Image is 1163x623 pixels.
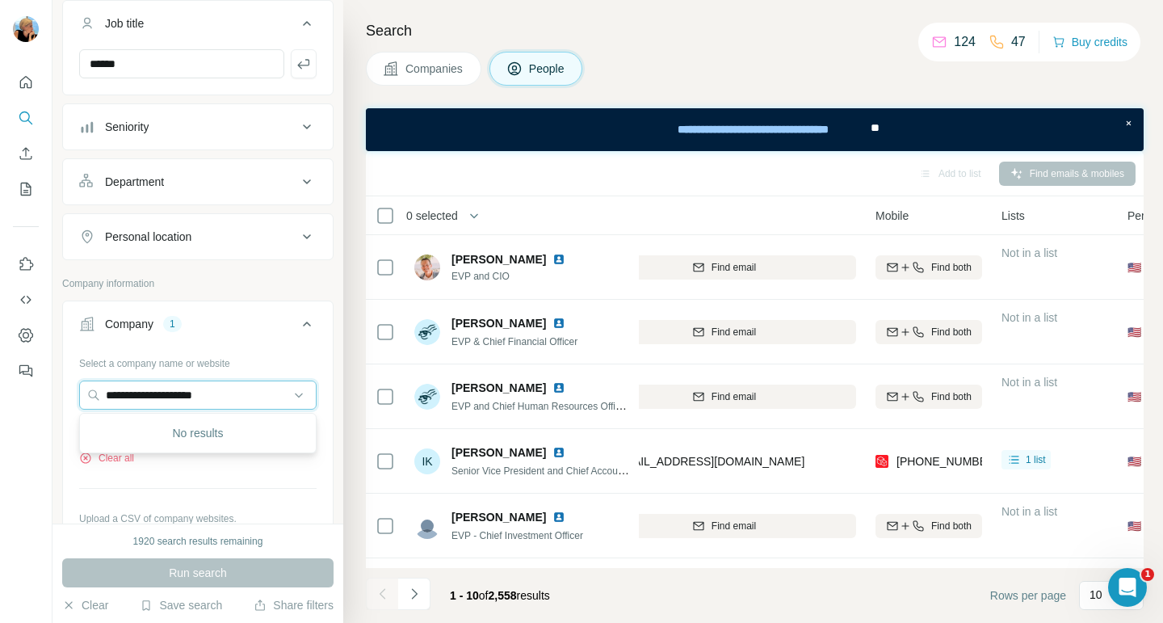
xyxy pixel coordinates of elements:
[13,139,39,168] button: Enrich CSV
[712,325,756,339] span: Find email
[592,385,856,409] button: Find email
[592,320,856,344] button: Find email
[592,255,856,280] button: Find email
[13,103,39,133] button: Search
[105,316,153,332] div: Company
[13,175,39,204] button: My lists
[133,534,263,549] div: 1920 search results remaining
[1127,453,1141,469] span: 🇺🇸
[875,453,888,469] img: provider prospeo logo
[62,597,108,613] button: Clear
[1127,324,1141,340] span: 🇺🇸
[1001,376,1057,389] span: Not in a list
[62,276,334,291] p: Company information
[931,519,972,533] span: Find both
[896,455,998,468] span: [PHONE_NUMBER]
[1001,505,1057,518] span: Not in a list
[552,511,565,524] img: LinkedIn logo
[414,319,440,345] img: Avatar
[451,509,546,525] span: [PERSON_NAME]
[451,399,720,412] span: EVP and Chief Human Resources Officer at Equity Residential
[451,530,583,541] span: EVP - Chief Investment Officer
[712,519,756,533] span: Find email
[1127,389,1141,405] span: 🇺🇸
[1011,32,1026,52] p: 47
[254,597,334,613] button: Share filters
[366,19,1144,42] h4: Search
[13,321,39,350] button: Dashboard
[13,285,39,314] button: Use Surfe API
[105,229,191,245] div: Personal location
[79,511,317,526] p: Upload a CSV of company websites.
[712,389,756,404] span: Find email
[13,250,39,279] button: Use Surfe on LinkedIn
[105,174,164,190] div: Department
[592,514,856,538] button: Find email
[1052,31,1127,53] button: Buy credits
[875,385,982,409] button: Find both
[414,384,440,410] img: Avatar
[63,305,333,350] button: Company1
[489,589,517,602] span: 2,558
[414,513,440,539] img: Avatar
[529,61,566,77] span: People
[79,451,134,465] button: Clear all
[105,119,149,135] div: Seniority
[1141,568,1154,581] span: 1
[1090,587,1102,603] p: 10
[450,589,479,602] span: 1 - 10
[63,4,333,49] button: Job title
[13,356,39,385] button: Feedback
[140,597,222,613] button: Save search
[875,208,909,224] span: Mobile
[954,32,976,52] p: 124
[613,455,804,468] span: [EMAIL_ADDRESS][DOMAIN_NAME]
[1026,453,1046,467] span: 1 list
[405,61,464,77] span: Companies
[63,107,333,146] button: Seniority
[79,350,317,371] div: Select a company name or website
[13,68,39,97] button: Quick start
[1127,518,1141,534] span: 🇺🇸
[105,15,144,32] div: Job title
[366,108,1144,151] iframe: Banner
[63,162,333,201] button: Department
[1108,568,1147,607] iframe: Intercom live chat
[451,269,572,284] span: EVP and CIO
[1001,208,1025,224] span: Lists
[83,417,313,449] div: No results
[451,336,577,347] span: EVP & Chief Financial Officer
[406,208,458,224] span: 0 selected
[931,260,972,275] span: Find both
[451,444,546,461] span: [PERSON_NAME]
[451,380,546,396] span: [PERSON_NAME]
[451,251,546,267] span: [PERSON_NAME]
[875,255,982,280] button: Find both
[13,16,39,42] img: Avatar
[990,587,1066,604] span: Rows per page
[1127,259,1141,276] span: 🇺🇸
[1001,246,1057,259] span: Not in a list
[931,325,972,339] span: Find both
[450,589,550,602] span: results
[451,464,670,477] span: Senior Vice President and Chief Accounting Officer
[931,389,972,404] span: Find both
[552,253,565,266] img: LinkedIn logo
[398,578,430,610] button: Navigate to next page
[479,589,489,602] span: of
[712,260,756,275] span: Find email
[414,255,440,280] img: Avatar
[875,320,982,344] button: Find both
[1001,311,1057,324] span: Not in a list
[552,446,565,459] img: LinkedIn logo
[552,317,565,330] img: LinkedIn logo
[875,514,982,538] button: Find both
[414,448,440,474] div: IK
[63,217,333,256] button: Personal location
[552,381,565,394] img: LinkedIn logo
[451,315,546,331] span: [PERSON_NAME]
[163,317,182,331] div: 1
